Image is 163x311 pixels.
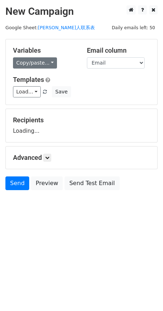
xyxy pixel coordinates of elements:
h5: Advanced [13,154,150,162]
button: Save [52,86,71,97]
div: Loading... [13,116,150,135]
h5: Email column [87,47,150,54]
span: Daily emails left: 50 [109,24,158,32]
a: [PERSON_NAME]人联系表 [38,25,95,30]
a: Send [5,176,29,190]
a: Load... [13,86,41,97]
iframe: Chat Widget [127,276,163,311]
small: Google Sheet: [5,25,95,30]
h5: Recipients [13,116,150,124]
a: Copy/paste... [13,57,57,69]
h2: New Campaign [5,5,158,18]
a: Daily emails left: 50 [109,25,158,30]
a: Preview [31,176,63,190]
a: Templates [13,76,44,83]
h5: Variables [13,47,76,54]
a: Send Test Email [65,176,119,190]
